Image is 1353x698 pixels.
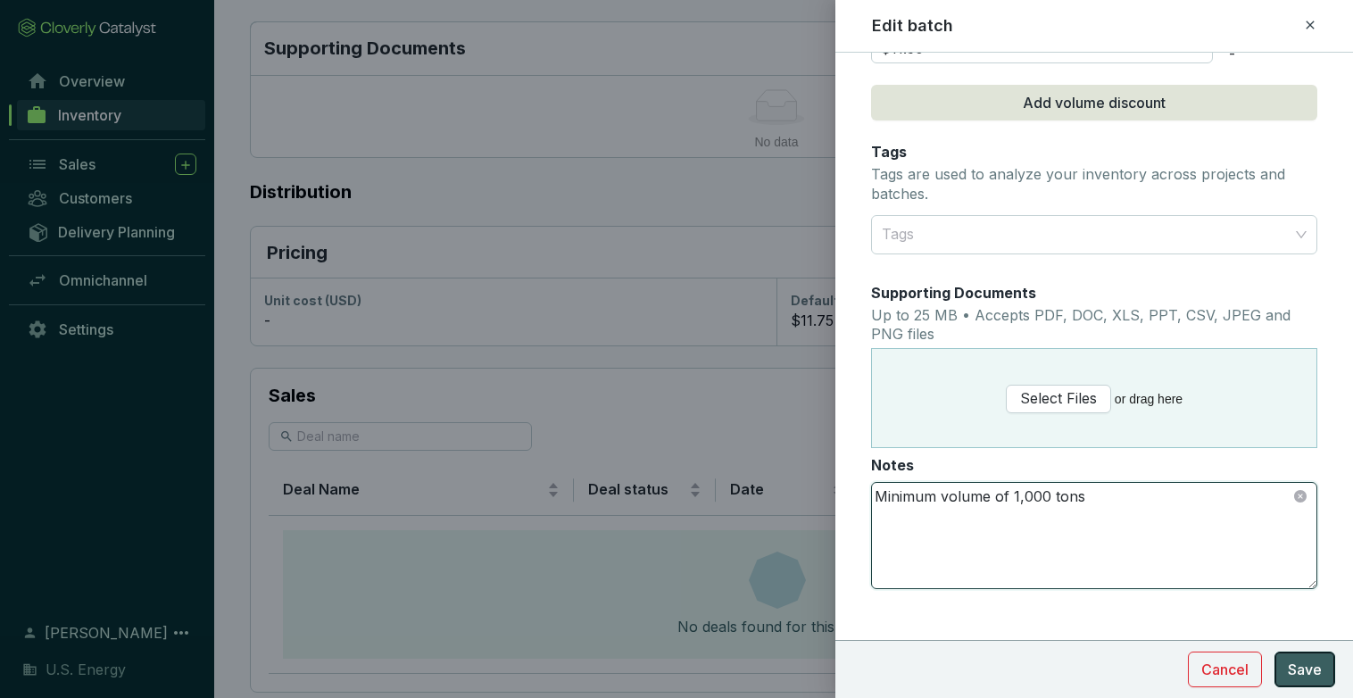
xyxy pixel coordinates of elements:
p: Up to 25 MB • Accepts PDF, DOC, XLS, PPT, CSV, JPEG and PNG files [871,306,1317,345]
span: Add volume discount [1023,92,1166,113]
h2: Edit batch [872,14,953,37]
label: Notes [871,455,914,475]
p: Tags are used to analyze your inventory across projects and batches. [871,165,1317,204]
span: Select Files [1020,387,1097,410]
label: Supporting Documents [871,283,1036,303]
span: or drag here [1006,385,1183,413]
button: Save [1274,652,1335,687]
button: Cancel [1188,652,1262,687]
span: Cancel [1201,659,1249,680]
button: Select Files [1006,385,1111,413]
button: Add volume discount [871,85,1317,120]
textarea: Minimum volume of 1,000 tons [872,483,1316,588]
p: - [1227,48,1283,59]
label: Tags [871,142,907,162]
span: Save [1288,659,1322,680]
button: close-circle [1294,490,1307,503]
